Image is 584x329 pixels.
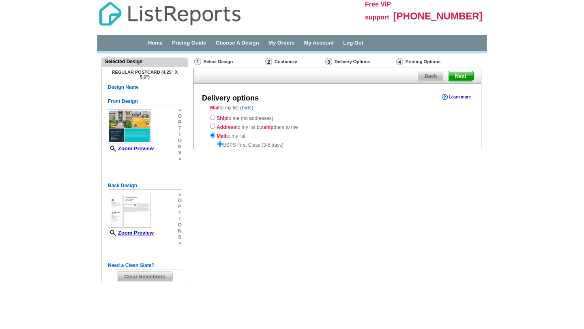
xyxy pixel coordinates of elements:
[172,40,206,46] a: Pricing Guide
[178,234,182,240] span: s
[117,272,172,282] span: Clear Selections
[178,113,182,120] span: o
[304,40,334,46] a: My Account
[108,83,182,91] h5: Design Name
[108,70,182,79] h4: Regular Postcard (4.25" x 5.6")
[194,104,481,149] div: to my list ( )
[210,113,465,149] div: to me (no addresses) to my list but them to me to my list
[202,93,259,104] div: Delivery options
[417,71,444,81] a: Back
[108,98,182,105] h5: Front Design
[178,144,182,150] span: n
[178,204,182,210] span: p
[108,145,154,152] a: Zoom Preview
[210,105,219,111] strong: Mail
[264,124,274,130] strong: ship
[178,192,182,198] span: »
[268,40,294,46] a: My Orders
[395,58,468,66] div: Printing Options
[217,124,236,130] strong: Address
[108,230,154,236] a: Zoom Preview
[108,109,151,143] img: small-thumb.jpg
[108,262,182,269] h5: Need a Clean Slate?
[148,40,163,46] a: Home
[178,120,182,126] span: p
[178,210,182,216] span: t
[178,150,182,156] span: s
[178,132,182,138] span: i
[102,58,188,65] div: Selected Design
[178,138,182,144] span: o
[178,222,182,228] span: o
[264,58,324,66] div: Customize
[178,107,182,113] span: »
[194,58,201,65] img: Select Design
[210,140,465,149] div: USPS First Class (3-5 days)
[178,126,182,132] span: t
[417,71,444,81] span: Back
[343,40,363,46] a: Log Out
[178,240,182,246] span: »
[396,58,403,65] img: Printing Options & Summary
[178,198,182,204] span: o
[178,216,182,222] span: i
[217,115,227,121] strong: Ship
[442,94,471,100] a: Learn more
[108,194,151,228] img: small-thumb.jpg
[178,156,182,162] span: »
[193,58,264,68] div: Select Design
[393,11,483,21] span: [PHONE_NUMBER]
[242,105,252,111] a: hide
[178,228,182,234] span: n
[216,40,259,46] a: Choose A Design
[217,133,226,139] strong: Mail
[448,71,473,81] span: Next
[265,58,272,65] img: Customize
[325,58,332,65] img: Delivery Options
[365,1,391,21] span: Free VIP support
[108,182,182,190] h5: Back Design
[324,58,395,68] div: Delivery Options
